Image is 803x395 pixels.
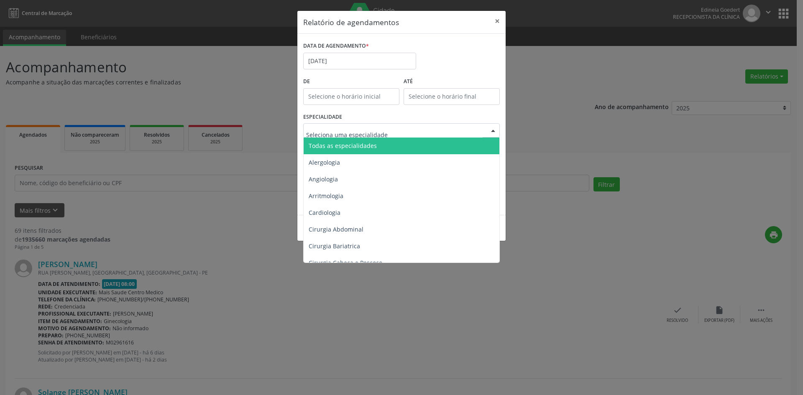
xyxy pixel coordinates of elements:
span: Alergologia [309,158,340,166]
span: Cardiologia [309,209,340,217]
h5: Relatório de agendamentos [303,17,399,28]
span: Cirurgia Cabeça e Pescoço [309,259,382,267]
span: Arritmologia [309,192,343,200]
label: ESPECIALIDADE [303,111,342,124]
span: Cirurgia Bariatrica [309,242,360,250]
span: Todas as especialidades [309,142,377,150]
label: De [303,75,399,88]
input: Selecione o horário inicial [303,88,399,105]
button: Close [489,11,506,31]
input: Seleciona uma especialidade [306,126,483,143]
span: Cirurgia Abdominal [309,225,363,233]
input: Selecione o horário final [404,88,500,105]
input: Selecione uma data ou intervalo [303,53,416,69]
span: Angiologia [309,175,338,183]
label: ATÉ [404,75,500,88]
label: DATA DE AGENDAMENTO [303,40,369,53]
